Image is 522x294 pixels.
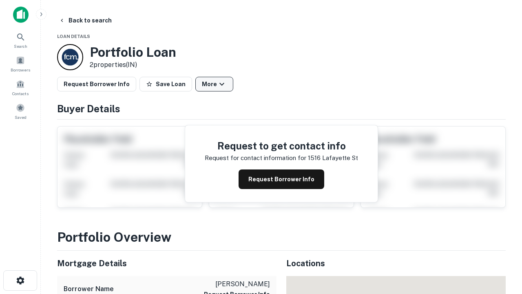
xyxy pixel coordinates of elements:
img: capitalize-icon.png [13,7,29,23]
span: Loan Details [57,34,90,39]
h3: Portfolio Overview [57,227,506,247]
p: [PERSON_NAME] [204,279,270,289]
h3: Portfolio Loan [90,45,176,60]
iframe: Chat Widget [481,229,522,268]
h5: Locations [286,257,506,269]
a: Borrowers [2,53,38,75]
p: 2 properties (IN) [90,60,176,70]
span: Contacts [12,90,29,97]
span: Search [14,43,27,49]
h5: Mortgage Details [57,257,276,269]
p: Request for contact information for [205,153,306,163]
h6: Borrower Name [64,284,114,294]
button: Request Borrower Info [239,169,324,189]
a: Search [2,29,38,51]
p: 1516 lafayette st [308,153,358,163]
a: Saved [2,100,38,122]
span: Borrowers [11,67,30,73]
button: Request Borrower Info [57,77,136,91]
h4: Request to get contact info [205,138,358,153]
button: More [195,77,233,91]
button: Save Loan [139,77,192,91]
h4: Buyer Details [57,101,506,116]
span: Saved [15,114,27,120]
button: Back to search [55,13,115,28]
a: Contacts [2,76,38,98]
